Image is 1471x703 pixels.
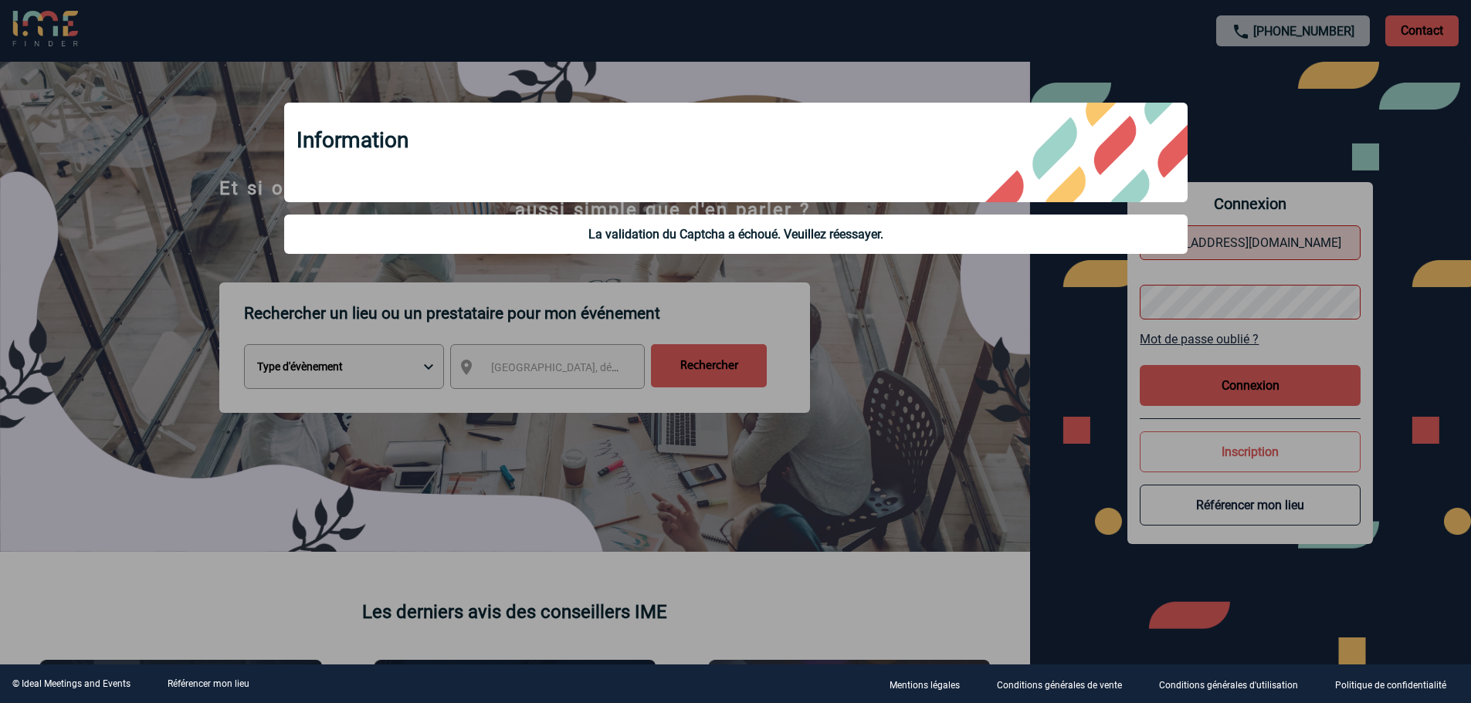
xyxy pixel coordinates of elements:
[1159,680,1298,691] p: Conditions générales d'utilisation
[890,680,960,691] p: Mentions légales
[997,680,1122,691] p: Conditions générales de vente
[297,227,1175,242] div: La validation du Captcha a échoué. Veuillez réessayer.
[284,103,1188,202] div: Information
[1335,680,1446,691] p: Politique de confidentialité
[168,678,249,689] a: Référencer mon lieu
[1323,677,1471,691] a: Politique de confidentialité
[877,677,985,691] a: Mentions légales
[12,678,130,689] div: © Ideal Meetings and Events
[1147,677,1323,691] a: Conditions générales d'utilisation
[985,677,1147,691] a: Conditions générales de vente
